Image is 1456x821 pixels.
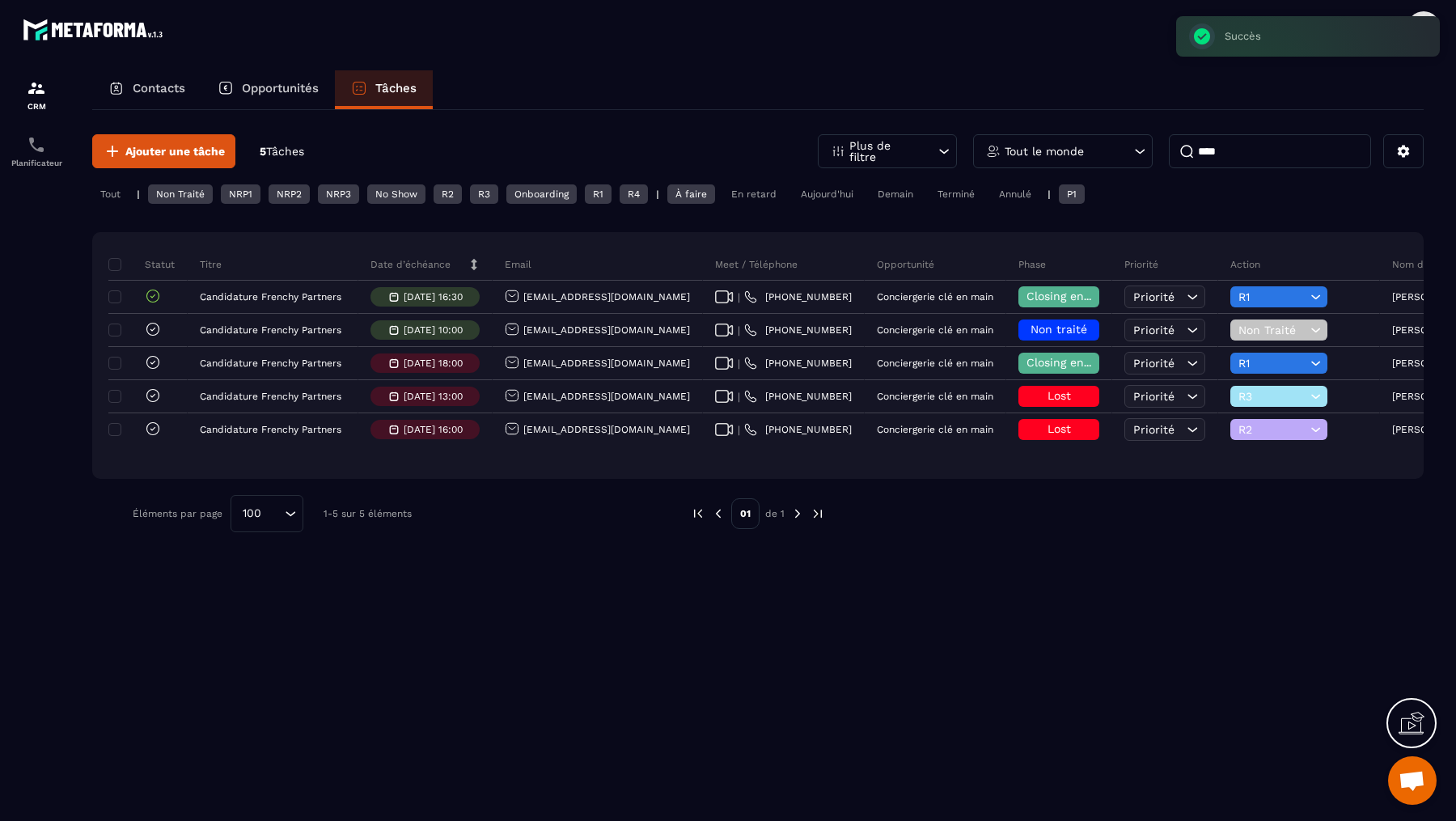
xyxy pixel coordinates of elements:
img: prev [711,506,726,521]
p: Tâches [375,81,417,95]
span: Lost [1048,422,1071,435]
p: Conciergerie clé en main [877,358,993,369]
p: [DATE] 16:30 [404,291,463,303]
p: Tout le monde [1005,146,1084,157]
div: Aujourd'hui [793,184,861,204]
span: R1 [1238,290,1306,303]
p: de 1 [765,507,785,520]
span: R1 [1238,357,1306,370]
img: prev [691,506,705,521]
p: [DATE] 18:00 [404,358,463,369]
p: 5 [260,144,304,159]
span: | [738,291,740,303]
p: Titre [200,258,222,271]
p: Contacts [133,81,185,95]
a: Contacts [92,70,201,109]
p: Conciergerie clé en main [877,324,993,336]
span: Closing en cours [1026,290,1119,303]
img: next [811,506,825,521]
div: Demain [870,184,921,204]
span: Priorité [1133,390,1175,403]
p: Candidature Frenchy Partners [200,424,341,435]
p: Candidature Frenchy Partners [200,391,341,402]
span: Tâches [266,145,304,158]
span: Non Traité [1238,324,1306,336]
div: NRP1 [221,184,260,204]
img: scheduler [27,135,46,154]
img: next [790,506,805,521]
span: Priorité [1133,290,1175,303]
p: Candidature Frenchy Partners [200,358,341,369]
img: formation [27,78,46,98]
p: [DATE] 16:00 [404,424,463,435]
div: Non Traité [148,184,213,204]
span: R3 [1238,390,1306,403]
div: Onboarding [506,184,577,204]
p: Meet / Téléphone [715,258,798,271]
p: Conciergerie clé en main [877,291,993,303]
p: Opportunités [242,81,319,95]
p: Conciergerie clé en main [877,424,993,435]
p: CRM [4,102,69,111]
div: Terminé [929,184,983,204]
span: Priorité [1133,357,1175,370]
p: | [137,188,140,200]
p: Statut [112,258,175,271]
span: Closing en cours [1026,356,1119,369]
span: | [738,358,740,370]
span: Lost [1048,389,1071,402]
a: formationformationCRM [4,66,69,123]
span: | [738,424,740,436]
p: Plus de filtre [849,140,921,163]
div: R1 [585,184,612,204]
p: 01 [731,498,760,529]
p: Opportunité [877,258,934,271]
button: Ajouter une tâche [92,134,235,168]
a: Opportunités [201,70,335,109]
a: [PHONE_NUMBER] [744,324,852,336]
p: Candidature Frenchy Partners [200,291,341,303]
span: R2 [1238,423,1306,436]
p: Action [1230,258,1260,271]
p: | [656,188,659,200]
p: | [1048,188,1051,200]
div: R2 [434,184,462,204]
p: 1-5 sur 5 éléments [324,508,412,519]
span: Ajouter une tâche [125,143,225,159]
span: Priorité [1133,324,1175,336]
p: Candidature Frenchy Partners [200,324,341,336]
span: | [738,324,740,336]
span: 100 [237,505,267,523]
input: Search for option [267,505,281,523]
p: [DATE] 10:00 [404,324,463,336]
span: Priorité [1133,423,1175,436]
p: Date d’échéance [370,258,451,271]
div: En retard [723,184,785,204]
a: [PHONE_NUMBER] [744,423,852,436]
p: Conciergerie clé en main [877,391,993,402]
div: R4 [620,184,648,204]
div: Search for option [231,495,303,532]
div: NRP2 [269,184,310,204]
div: Tout [92,184,129,204]
p: Planificateur [4,159,69,167]
div: NRP3 [318,184,359,204]
a: schedulerschedulerPlanificateur [4,123,69,180]
div: R3 [470,184,498,204]
div: No Show [367,184,425,204]
div: P1 [1059,184,1085,204]
a: [PHONE_NUMBER] [744,290,852,303]
a: [PHONE_NUMBER] [744,357,852,370]
p: Email [505,258,531,271]
p: Priorité [1124,258,1158,271]
div: Annulé [991,184,1039,204]
div: Ouvrir le chat [1388,756,1437,805]
p: Phase [1018,258,1046,271]
span: Non traité [1031,323,1087,336]
div: À faire [667,184,715,204]
a: Tâches [335,70,433,109]
img: logo [23,15,168,44]
a: [PHONE_NUMBER] [744,390,852,403]
p: Éléments par page [133,508,222,519]
p: [DATE] 13:00 [404,391,463,402]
